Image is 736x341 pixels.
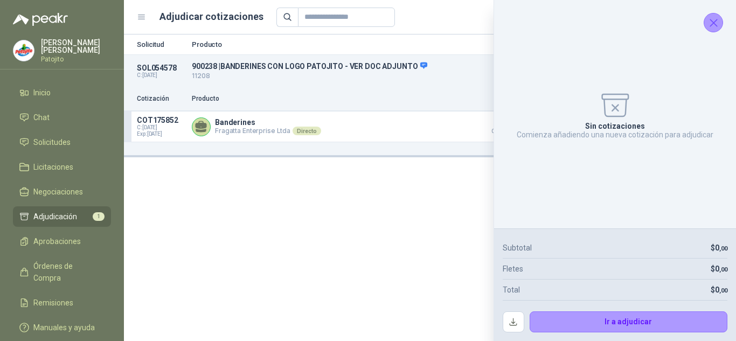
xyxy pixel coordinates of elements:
span: Chat [33,112,50,123]
a: Solicitudes [13,132,111,152]
span: ,00 [719,245,727,252]
span: Negociaciones [33,186,83,198]
p: 11208 [192,71,568,81]
p: Total [503,284,520,296]
h1: Adjudicar cotizaciones [159,9,263,24]
p: Patojito [41,56,111,62]
p: C: [DATE] [137,72,185,79]
p: $ [711,263,727,275]
span: C: [DATE] [137,124,185,131]
a: Licitaciones [13,157,111,177]
p: Comienza añadiendo una nueva cotización para adjudicar [517,130,713,139]
span: Solicitudes [33,136,71,148]
span: ,00 [719,266,727,273]
p: Solicitud [137,41,185,48]
a: Remisiones [13,293,111,313]
span: 0 [715,286,727,294]
p: COT175852 [137,116,185,124]
span: Crédito 30 días [475,129,529,134]
p: Subtotal [503,242,532,254]
span: Remisiones [33,297,73,309]
p: $ 1.035.300 [475,116,529,134]
p: 900238 | BANDERINES CON LOGO PATOJITO - VER DOC ADJUNTO [192,61,568,71]
p: Fragatta Enterprise Ltda [215,127,321,135]
div: Directo [293,127,321,135]
p: Producto [192,94,469,104]
a: Manuales y ayuda [13,317,111,338]
span: Aprobaciones [33,235,81,247]
button: Ir a adjudicar [530,311,728,333]
p: Cotización [137,94,185,104]
a: Negociaciones [13,182,111,202]
a: Aprobaciones [13,231,111,252]
p: Producto [192,41,568,48]
a: Adjudicación1 [13,206,111,227]
a: Chat [13,107,111,128]
span: 1 [93,212,105,221]
p: Precio [475,94,529,104]
p: $ [711,284,727,296]
img: Company Logo [13,40,34,61]
a: Órdenes de Compra [13,256,111,288]
p: SOL054578 [137,64,185,72]
span: Manuales y ayuda [33,322,95,333]
span: 0 [715,243,727,252]
p: Fletes [503,263,523,275]
a: Inicio [13,82,111,103]
p: $ [711,242,727,254]
p: Sin cotizaciones [585,122,645,130]
p: [PERSON_NAME] [PERSON_NAME] [41,39,111,54]
span: Inicio [33,87,51,99]
span: Órdenes de Compra [33,260,101,284]
span: Adjudicación [33,211,77,222]
span: Licitaciones [33,161,73,173]
span: 0 [715,265,727,273]
span: ,00 [719,287,727,294]
p: Banderines [215,118,321,127]
span: Exp: [DATE] [137,131,185,137]
img: Logo peakr [13,13,68,26]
